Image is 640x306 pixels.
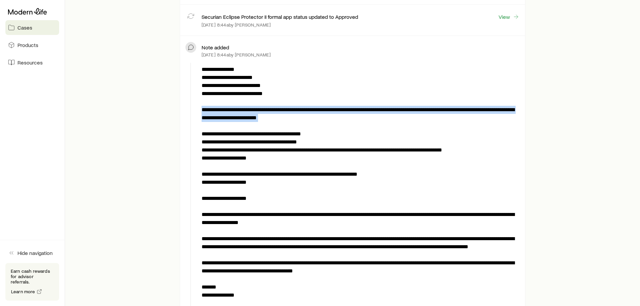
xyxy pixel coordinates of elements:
[5,55,59,70] a: Resources
[498,13,520,20] a: View
[17,250,53,256] span: Hide navigation
[202,13,358,20] p: Securian Eclipse Protector II formal app status updated to Approved
[11,289,35,294] span: Learn more
[202,52,271,57] p: [DATE] 8:44a by [PERSON_NAME]
[202,22,271,28] p: [DATE] 8:44a by [PERSON_NAME]
[202,44,229,51] p: Note added
[5,246,59,260] button: Hide navigation
[17,59,43,66] span: Resources
[5,263,59,301] div: Earn cash rewards for advisor referrals.Learn more
[17,24,32,31] span: Cases
[5,38,59,52] a: Products
[5,20,59,35] a: Cases
[17,42,38,48] span: Products
[11,268,54,285] p: Earn cash rewards for advisor referrals.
